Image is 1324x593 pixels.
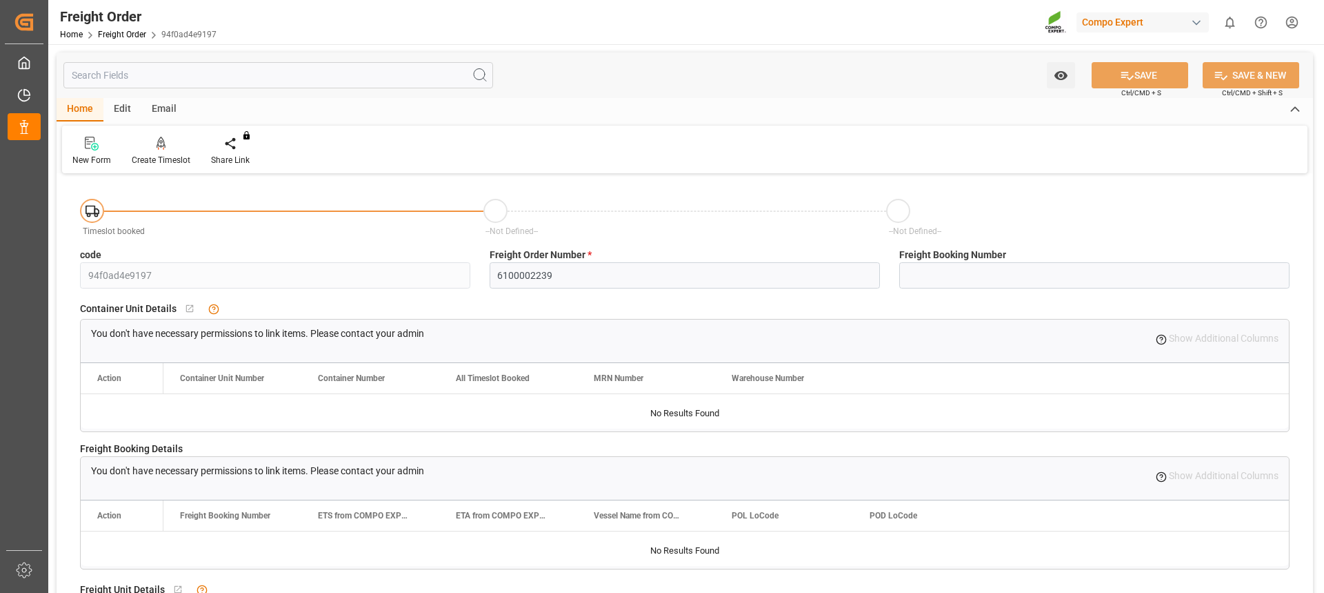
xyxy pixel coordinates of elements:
a: Freight Order [98,30,146,39]
span: Freight Order Number [490,248,592,262]
span: Freight Booking Number [899,248,1006,262]
button: SAVE [1092,62,1188,88]
span: Freight Booking Number [180,511,270,521]
span: Freight Booking Details [80,442,183,456]
img: Screenshot%202023-09-29%20at%2010.02.21.png_1712312052.png [1045,10,1067,35]
span: Container Unit Number [180,373,264,383]
span: ETS from COMPO EXPERT [318,511,410,521]
button: show 0 new notifications [1214,7,1245,38]
span: --Not Defined-- [889,226,941,236]
div: Create Timeslot [132,154,190,166]
span: Ctrl/CMD + S [1121,88,1161,98]
div: Freight Order [60,6,217,27]
span: Warehouse Number [732,373,804,383]
p: You don't have necessary permissions to link items. Please contact your admin [91,327,424,341]
span: Timeslot booked [83,226,145,236]
span: --Not Defined-- [485,226,538,236]
span: Ctrl/CMD + Shift + S [1222,88,1283,98]
span: ETA from COMPO EXPERT [456,511,548,521]
div: Compo Expert [1076,12,1209,32]
div: Edit [103,98,141,121]
span: Container Unit Details [80,302,177,316]
div: New Form [72,154,111,166]
span: Vessel Name from COMPO EXPERT [594,511,686,521]
div: Home [57,98,103,121]
span: MRN Number [594,373,643,383]
p: You don't have necessary permissions to link items. Please contact your admin [91,464,424,478]
span: code [80,248,101,262]
div: Email [141,98,187,121]
div: Action [97,511,121,521]
button: Help Center [1245,7,1276,38]
button: open menu [1047,62,1075,88]
div: Action [97,373,121,383]
a: Home [60,30,83,39]
span: Container Number [318,373,385,383]
span: All Timeslot Booked [456,373,530,383]
button: SAVE & NEW [1203,62,1299,88]
input: Search Fields [63,62,493,88]
span: POD LoCode [870,511,917,521]
button: Compo Expert [1076,9,1214,35]
span: POL LoCode [732,511,779,521]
